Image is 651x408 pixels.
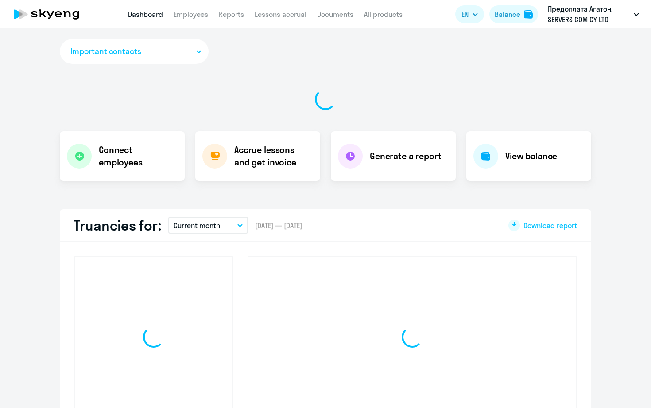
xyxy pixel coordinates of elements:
[455,5,484,23] button: EN
[70,46,141,57] span: Important contacts
[495,9,520,20] div: Balance
[219,10,244,19] a: Reports
[489,5,538,23] button: Balancebalance
[505,150,557,162] h4: View balance
[174,220,220,231] p: Current month
[543,4,643,25] button: Предоплата Агатон, SERVERS COM CY LTD
[128,10,163,19] a: Dashboard
[60,39,209,64] button: Important contacts
[523,220,577,230] span: Download report
[461,9,469,20] span: EN
[174,10,208,19] a: Employees
[99,144,178,169] h4: Connect employees
[168,217,248,234] button: Current month
[364,10,403,19] a: All products
[524,10,533,19] img: balance
[255,220,302,230] span: [DATE] — [DATE]
[74,216,161,234] h2: Truancies for:
[255,10,306,19] a: Lessons accrual
[317,10,353,19] a: Documents
[370,150,441,162] h4: Generate a report
[234,144,311,169] h4: Accrue lessons and get invoice
[548,4,630,25] p: Предоплата Агатон, SERVERS COM CY LTD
